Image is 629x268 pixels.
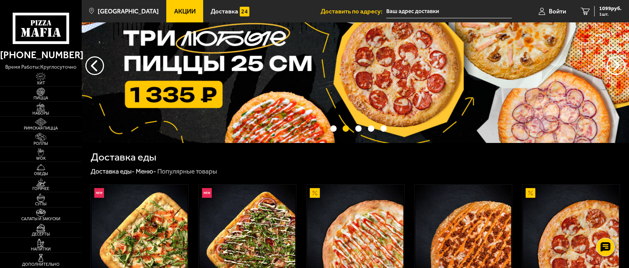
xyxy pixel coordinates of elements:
[174,8,196,15] span: Акции
[526,188,535,198] img: Акционный
[202,188,212,198] img: Новинка
[98,8,159,15] span: [GEOGRAPHIC_DATA]
[94,188,104,198] img: Новинка
[321,8,386,15] span: Доставить по адресу:
[310,188,320,198] img: Акционный
[599,12,622,16] span: 1 шт.
[549,8,566,15] span: Войти
[386,4,512,18] input: Ваш адрес доставки
[355,125,362,132] button: точки переключения
[136,168,156,175] a: Меню-
[240,7,249,16] img: 15daf4d41897b9f0e9f617042186c801.svg
[343,125,349,132] button: точки переключения
[381,125,387,132] button: точки переключения
[368,125,374,132] button: точки переключения
[599,6,622,11] span: 1099 руб.
[85,56,104,75] button: следующий
[211,8,238,15] span: Доставка
[91,152,156,162] h1: Доставка еды
[157,167,217,176] div: Популярные товары
[330,125,337,132] button: точки переключения
[91,168,135,175] a: Доставка еды-
[607,56,625,75] button: предыдущий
